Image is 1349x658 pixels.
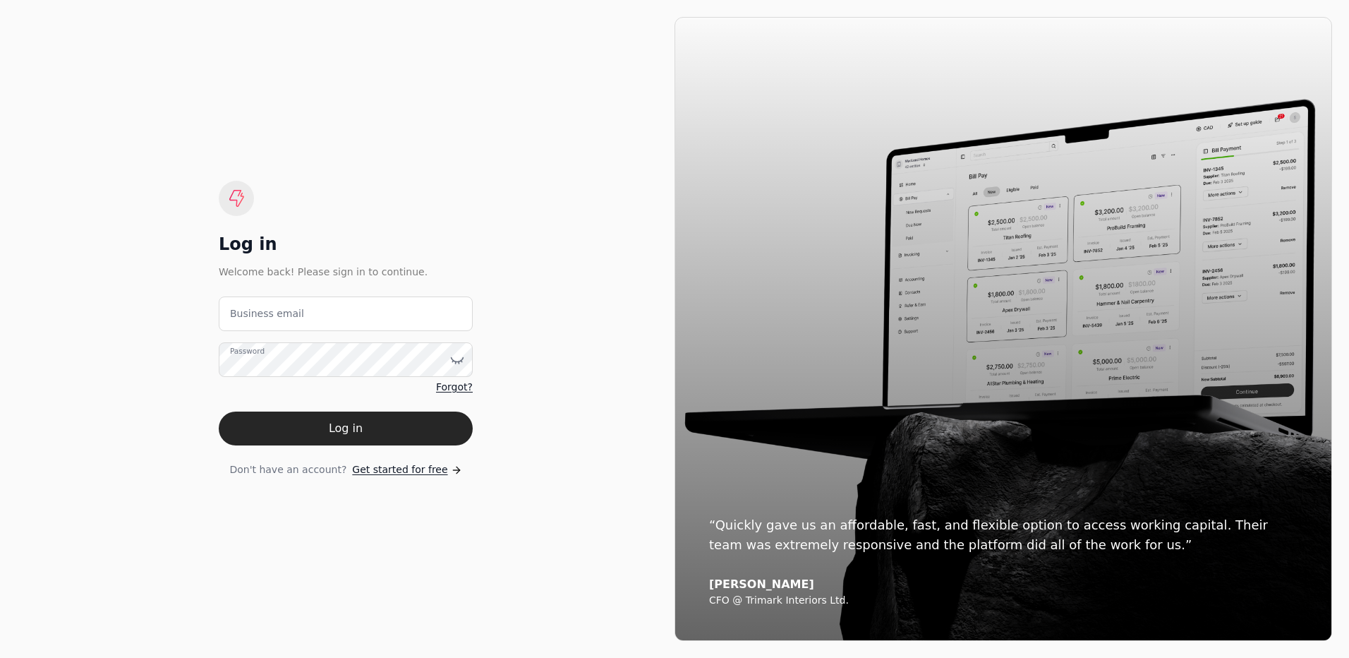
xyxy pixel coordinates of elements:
div: Welcome back! Please sign in to continue. [219,264,473,280]
div: [PERSON_NAME] [709,578,1297,592]
a: Forgot? [436,380,473,395]
div: CFO @ Trimark Interiors Ltd. [709,594,1297,607]
div: “Quickly gave us an affordable, fast, and flexible option to access working capital. Their team w... [709,515,1297,555]
label: Business email [230,306,304,321]
label: Password [230,346,265,357]
span: Don't have an account? [229,462,346,477]
button: Log in [219,412,473,445]
div: Log in [219,233,473,256]
span: Get started for free [352,462,447,477]
a: Get started for free [352,462,461,477]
